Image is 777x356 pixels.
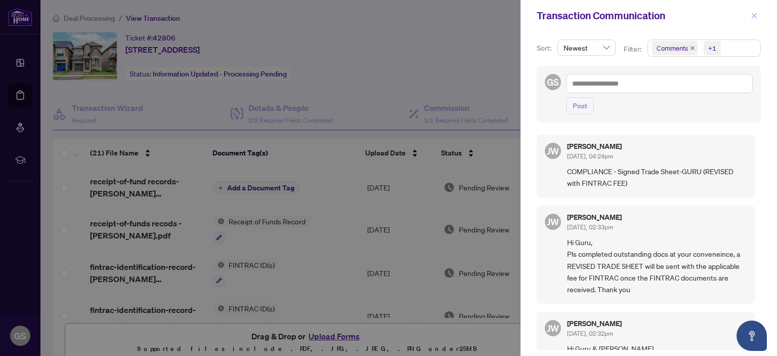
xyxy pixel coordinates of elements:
div: +1 [708,43,716,53]
span: Comments [652,41,698,55]
button: Open asap [737,321,767,351]
div: Transaction Communication [537,8,748,23]
span: close [690,46,695,51]
span: COMPLIANCE - Signed Trade Sheet-GURU (REVISED with FINTRAC FEE) [567,166,747,189]
span: Comments [657,43,688,53]
p: Filter: [624,44,643,55]
span: close [751,12,758,19]
span: JW [547,144,559,158]
h5: [PERSON_NAME] [567,320,622,327]
span: Hi Guru, Pls completed outstanding docs at your conveneince, a REVISED TRADE SHEET will be sent w... [567,236,747,296]
button: Post [566,97,594,114]
span: JW [547,321,559,335]
span: [DATE], 02:33pm [567,223,613,231]
span: JW [547,215,559,229]
p: Sort: [537,43,553,54]
h5: [PERSON_NAME] [567,143,622,150]
span: [DATE], 04:24pm [567,152,613,160]
span: GS [547,75,559,89]
span: [DATE], 02:32pm [567,330,613,337]
h5: [PERSON_NAME] [567,214,622,221]
span: Newest [564,40,610,55]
